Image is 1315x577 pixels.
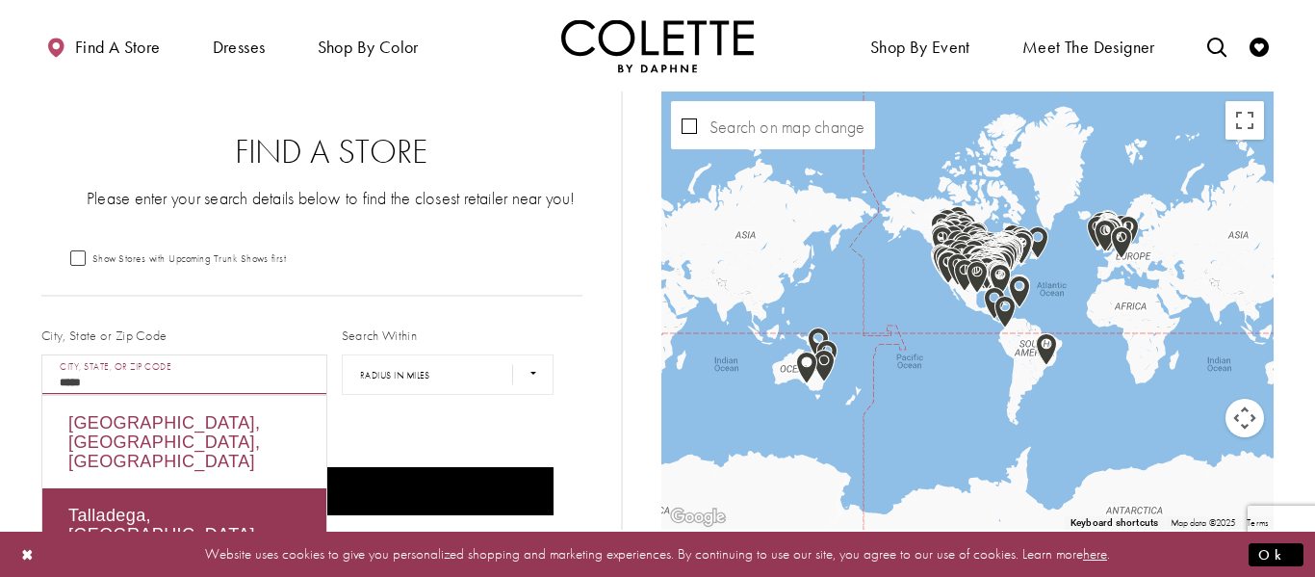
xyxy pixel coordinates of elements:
[75,38,161,57] span: Find a store
[313,19,424,72] span: Shop by color
[1171,516,1236,529] span: Map data ©2025
[41,19,165,72] a: Find a store
[1249,542,1303,566] button: Submit Dialog
[342,354,554,395] select: Radius In Miles
[80,186,582,210] p: Please enter your search details below to find the closest retailer near you!
[561,19,754,72] a: Visit Home Page
[80,133,582,171] h2: Find a Store
[1225,101,1264,140] button: Toggle fullscreen view
[865,19,975,72] span: Shop By Event
[139,541,1176,567] p: Website uses cookies to give you personalized shopping and marketing experiences. By continuing t...
[12,538,44,571] button: Close Dialog
[41,354,327,395] input: City, State, or ZIP Code
[318,38,419,57] span: Shop by color
[1018,19,1160,72] a: Meet the designer
[213,38,266,57] span: Dresses
[1070,516,1158,530] button: Keyboard shortcuts
[1245,19,1274,72] a: Check Wishlist
[208,19,271,72] span: Dresses
[661,92,1274,530] div: Map with store locations
[666,505,730,530] img: Google
[666,505,730,530] a: Open this area in Google Maps (opens a new window)
[561,19,754,72] img: Colette by Daphne
[1202,19,1231,72] a: Toggle search
[1225,399,1264,437] button: Map camera controls
[1022,38,1155,57] span: Meet the designer
[1083,544,1107,564] a: here
[342,326,417,345] label: Search Within
[41,326,168,345] label: City, State or Zip Code
[870,38,970,57] span: Shop By Event
[42,396,326,488] div: [GEOGRAPHIC_DATA], [GEOGRAPHIC_DATA], [GEOGRAPHIC_DATA]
